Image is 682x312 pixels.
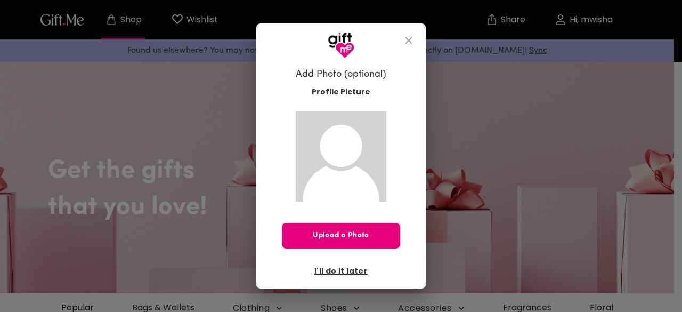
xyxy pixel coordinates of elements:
span: Upload a Photo [282,230,400,242]
h6: Add Photo (optional) [296,68,386,81]
button: close [396,28,421,53]
span: I'll do it later [314,265,368,277]
button: Upload a Photo [282,223,400,249]
img: GiftMe Logo [328,32,354,59]
span: Profile Picture [312,86,370,98]
button: I'll do it later [310,262,372,280]
img: Gift.me default profile picture [296,111,386,202]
